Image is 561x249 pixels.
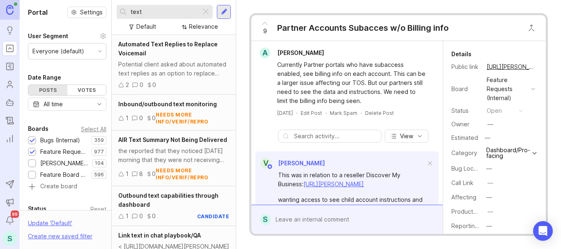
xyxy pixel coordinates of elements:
[2,231,17,246] button: S
[267,164,273,170] img: member badge
[2,195,17,210] button: Announcements
[278,195,425,231] div: wanting access to see child account instructions and calls; however are not the billing responsib...
[152,169,156,178] div: 0
[67,85,106,95] div: Votes
[28,73,61,82] div: Date Range
[487,75,528,103] div: Feature Requests (Internal)
[451,106,480,115] div: Status
[385,130,428,143] button: View
[485,178,496,188] button: Call Link
[294,132,377,141] input: Search activity...
[330,110,357,117] button: Mark Spam
[126,114,129,123] div: 1
[67,7,106,18] button: Settings
[533,221,553,241] div: Open Intercom Messenger
[2,131,17,146] a: Reporting
[126,212,129,221] div: 1
[451,222,495,229] label: Reporting Team
[81,127,106,131] div: Select All
[482,132,493,143] div: —
[112,130,236,186] a: AIR Text Summary Not Being Deliveredthe reported that they noticed [DATE] morning that they were ...
[486,222,492,231] div: —
[451,165,487,172] label: Bug Location
[112,186,236,226] a: Outbound text capabilities through dashboard100candidate
[139,169,143,178] div: 8
[486,147,530,159] div: Dashboard/Pro-facing
[28,232,92,241] div: Create new saved filter
[156,167,229,181] div: needs more info/verif/repro
[2,113,17,128] a: Changelog
[28,219,72,232] div: Update ' Default '
[95,160,104,167] p: 104
[197,213,230,220] div: candidate
[487,106,502,115] div: open
[118,41,218,57] span: Automated Text Replies to Replace Voicemail
[263,27,267,36] span: 9
[451,179,474,186] label: Call Link
[118,146,229,164] div: the reported that they noticed [DATE] morning that they were not receiving text call summary noti...
[260,214,271,225] div: S
[28,183,106,191] a: Create board
[139,212,143,221] div: 0
[487,178,493,187] div: —
[90,207,106,211] div: Reset
[277,110,293,117] a: [DATE]
[152,114,156,123] div: 0
[296,110,297,117] div: ·
[28,124,48,134] div: Boards
[80,8,103,16] span: Settings
[118,60,229,78] div: Potential client asked about automated text replies as an option to replace voicemail for their b...
[278,160,325,167] span: [PERSON_NAME]
[118,136,227,143] span: AIR Text Summary Not Being Delivered
[11,210,19,218] span: 99
[152,212,156,221] div: 0
[487,207,493,216] div: —
[486,164,492,173] div: —
[451,120,480,129] div: Owner
[361,110,362,117] div: ·
[156,111,229,125] div: needs more info/verif/repro
[451,85,480,94] div: Board
[28,31,68,41] div: User Segment
[152,80,156,89] div: 0
[139,114,143,123] div: 0
[277,49,324,56] span: [PERSON_NAME]
[126,169,129,178] div: 1
[140,80,143,89] div: 0
[40,147,87,156] div: Feature Requests (Internal)
[451,135,478,141] div: Estimated
[28,7,48,17] h1: Portal
[255,158,325,169] a: V[PERSON_NAME]
[112,35,236,95] a: Automated Text Replies to Replace VoicemailPotential client asked about automated text replies as...
[131,7,198,16] input: Search...
[301,110,322,117] div: Edit Post
[303,180,364,187] a: [URL][PERSON_NAME]
[2,41,17,56] a: Portal
[365,110,394,117] div: Delete Post
[94,137,104,144] p: 359
[112,95,236,130] a: Inbound/outbound text monitoring100needs more info/verif/repro
[2,177,17,192] button: Send to Autopilot
[118,232,201,239] span: Link text in chat playbook/QA
[451,62,480,71] div: Public link
[94,171,104,178] p: 596
[451,208,495,215] label: ProductboardID
[2,59,17,74] a: Roadmaps
[277,110,293,116] time: [DATE]
[255,48,331,58] a: A[PERSON_NAME]
[40,159,88,168] div: [PERSON_NAME] (Public)
[40,136,80,145] div: Bugs (Internal)
[118,101,217,107] span: Inbound/outbound text monitoring
[486,193,492,202] div: —
[484,62,538,72] a: [URL][PERSON_NAME]
[118,192,218,208] span: Outbound text capabilities through dashboard
[189,22,218,31] div: Relevance
[93,101,106,107] svg: toggle icon
[2,213,17,228] button: Notifications
[451,148,480,158] div: Category
[32,47,84,56] div: Everyone (default)
[28,204,46,214] div: Status
[260,158,271,169] div: V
